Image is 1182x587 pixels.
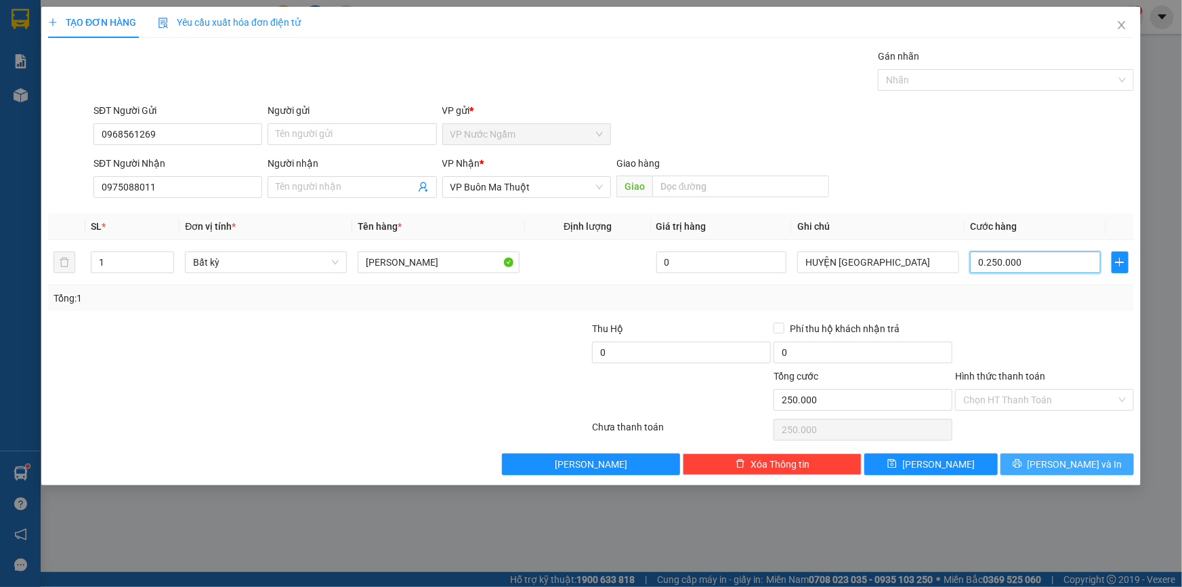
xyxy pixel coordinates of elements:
[683,453,862,475] button: deleteXóa Thông tin
[887,459,897,470] span: save
[54,291,457,306] div: Tổng: 1
[442,103,611,118] div: VP gửi
[193,252,339,272] span: Bất kỳ
[93,156,262,171] div: SĐT Người Nhận
[1103,7,1141,45] button: Close
[1112,257,1128,268] span: plus
[71,97,327,182] h2: VP Nhận: VP Buôn Ma Thuột
[91,221,102,232] span: SL
[358,251,520,273] input: VD: Bàn, Ghế
[48,17,136,28] span: TẠO ĐƠN HÀNG
[902,457,975,472] span: [PERSON_NAME]
[751,457,809,472] span: Xóa Thông tin
[616,176,652,197] span: Giao
[656,221,706,232] span: Giá trị hàng
[1013,459,1022,470] span: printer
[450,177,603,197] span: VP Buôn Ma Thuột
[442,158,480,169] span: VP Nhận
[656,251,787,273] input: 0
[591,420,773,443] div: Chưa thanh toán
[1112,251,1128,273] button: plus
[93,103,262,118] div: SĐT Người Gửi
[268,156,436,171] div: Người nhận
[358,221,402,232] span: Tên hàng
[784,321,905,336] span: Phí thu hộ khách nhận trả
[1000,453,1134,475] button: printer[PERSON_NAME] và In
[7,97,109,119] h2: FCMQAP5L
[616,158,660,169] span: Giao hàng
[592,323,623,334] span: Thu Hộ
[502,453,681,475] button: [PERSON_NAME]
[54,251,75,273] button: delete
[54,11,122,93] b: Nhà xe Thiên Trung
[1028,457,1122,472] span: [PERSON_NAME] và In
[878,51,919,62] label: Gán nhãn
[1116,20,1127,31] span: close
[797,251,959,273] input: Ghi Chú
[158,18,169,28] img: icon
[792,214,965,240] th: Ghi chú
[48,18,58,27] span: plus
[564,221,612,232] span: Định lượng
[158,17,301,28] span: Yêu cầu xuất hóa đơn điện tử
[450,124,603,144] span: VP Nước Ngầm
[418,182,429,193] span: user-add
[268,103,436,118] div: Người gửi
[555,457,627,472] span: [PERSON_NAME]
[970,221,1017,232] span: Cước hàng
[774,371,818,382] span: Tổng cước
[185,221,236,232] span: Đơn vị tính
[864,453,998,475] button: save[PERSON_NAME]
[181,11,327,33] b: [DOMAIN_NAME]
[652,176,829,197] input: Dọc đường
[955,371,1045,382] label: Hình thức thanh toán
[736,459,745,470] span: delete
[7,20,47,88] img: logo.jpg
